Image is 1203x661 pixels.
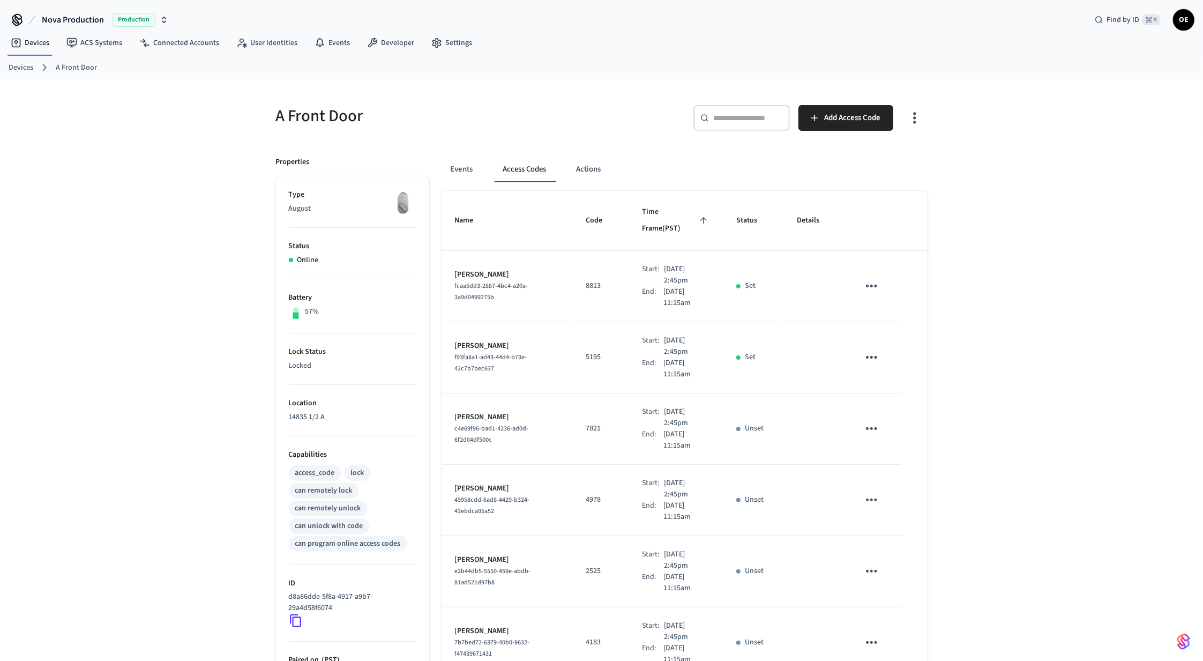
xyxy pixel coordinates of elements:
[423,33,481,53] a: Settings
[663,500,711,523] p: [DATE] 11:15am
[305,306,319,317] p: 57%
[289,346,416,358] p: Lock Status
[664,406,711,429] p: [DATE] 2:45pm
[1107,14,1139,25] span: Find by ID
[276,105,595,127] h5: A Front Door
[1174,10,1193,29] span: OE
[586,566,616,577] p: 2525
[495,157,555,182] button: Access Codes
[228,33,306,53] a: User Identities
[568,157,610,182] button: Actions
[295,485,353,496] div: can remotely lock
[289,189,416,200] p: Type
[289,578,416,589] p: ID
[664,620,711,643] p: [DATE] 2:45pm
[56,62,97,73] a: A Front Door
[131,33,228,53] a: Connected Accounts
[306,33,358,53] a: Events
[642,286,663,309] div: End:
[736,212,771,229] span: Status
[455,554,560,566] p: [PERSON_NAME]
[289,449,416,461] p: Capabilities
[642,429,663,451] div: End:
[9,62,33,73] a: Devices
[1086,10,1169,29] div: Find by ID⌘ K
[455,483,560,494] p: [PERSON_NAME]
[289,292,416,303] p: Battery
[1142,14,1160,25] span: ⌘ K
[664,478,711,500] p: [DATE] 2:45pm
[642,478,664,500] div: Start:
[442,157,482,182] button: Events
[295,467,335,479] div: access_code
[663,571,711,594] p: [DATE] 11:15am
[455,340,560,352] p: [PERSON_NAME]
[42,13,104,26] span: Nova Production
[295,538,401,549] div: can program online access codes
[745,566,764,577] p: Unset
[455,638,530,658] span: 7b7bed72-6379-40b0-9632-f47439671431
[455,567,531,587] span: e2b44db5-5550-459e-abdb-81ad521d97b8
[745,494,764,506] p: Unset
[455,424,529,444] span: c4e69f96-bad1-4236-ad0d-6f2d04df500c
[586,352,616,363] p: 5195
[1177,633,1190,650] img: SeamLogoGradient.69752ec5.svg
[390,189,416,216] img: August Wifi Smart Lock 3rd Gen, Silver, Front
[663,358,711,380] p: [DATE] 11:15am
[455,412,560,423] p: [PERSON_NAME]
[455,495,530,516] span: 49958cdd-6ad8-4429-b324-43ebdca95a52
[455,353,527,373] span: f93fa8a1-ad43-44d4-b73e-42c7b7bec637
[442,157,928,182] div: ant example
[663,429,711,451] p: [DATE] 11:15am
[113,13,155,27] span: Production
[642,571,663,594] div: End:
[745,637,764,648] p: Unset
[289,203,416,214] p: August
[663,286,711,309] p: [DATE] 11:15am
[642,620,664,643] div: Start:
[297,255,319,266] p: Online
[642,358,663,380] div: End:
[455,212,488,229] span: Name
[642,549,664,571] div: Start:
[797,212,833,229] span: Details
[586,280,616,292] p: 8813
[586,212,616,229] span: Code
[351,467,364,479] div: lock
[295,521,363,532] div: can unlock with code
[586,637,616,648] p: 4183
[745,280,756,292] p: Set
[289,241,416,252] p: Status
[289,360,416,372] p: Locked
[798,105,893,131] button: Add Access Code
[642,406,664,429] div: Start:
[642,204,711,237] span: Time Frame(PST)
[664,549,711,571] p: [DATE] 2:45pm
[455,626,560,637] p: [PERSON_NAME]
[642,264,664,286] div: Start:
[1173,9,1194,31] button: OE
[289,398,416,409] p: Location
[289,412,416,423] p: 14835 1/2 A
[289,591,412,614] p: d8a86dde-5f8a-4917-a9b7-29a4d58f6074
[642,335,664,358] div: Start:
[745,352,756,363] p: Set
[586,423,616,434] p: 7821
[455,281,528,302] span: fcaa5dd3-2887-4bc4-a20a-3a9d0499275b
[664,335,711,358] p: [DATE] 2:45pm
[2,33,58,53] a: Devices
[276,157,310,168] p: Properties
[295,503,361,514] div: can remotely unlock
[58,33,131,53] a: ACS Systems
[824,111,880,125] span: Add Access Code
[586,494,616,506] p: 4978
[642,500,663,523] div: End:
[664,264,711,286] p: [DATE] 2:45pm
[358,33,423,53] a: Developer
[455,269,560,280] p: [PERSON_NAME]
[745,423,764,434] p: Unset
